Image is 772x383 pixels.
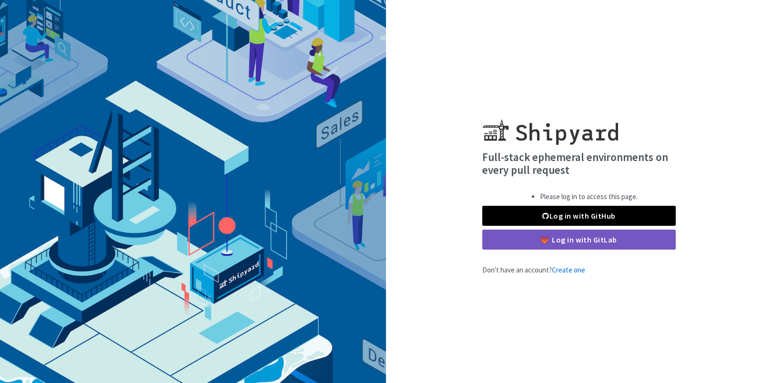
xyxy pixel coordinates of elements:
span: Don't have an account? [482,265,585,274]
a: Create one [552,265,585,274]
img: gitlab-color.svg [541,236,548,243]
a: Log in with GitLab [482,230,676,250]
h4: Full-stack ephemeral environments on every pull request [482,151,676,177]
li: Please log in to access this page. [540,191,638,202]
img: Shipyard logo [482,108,618,145]
a: Log in with GitHub [482,206,676,226]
